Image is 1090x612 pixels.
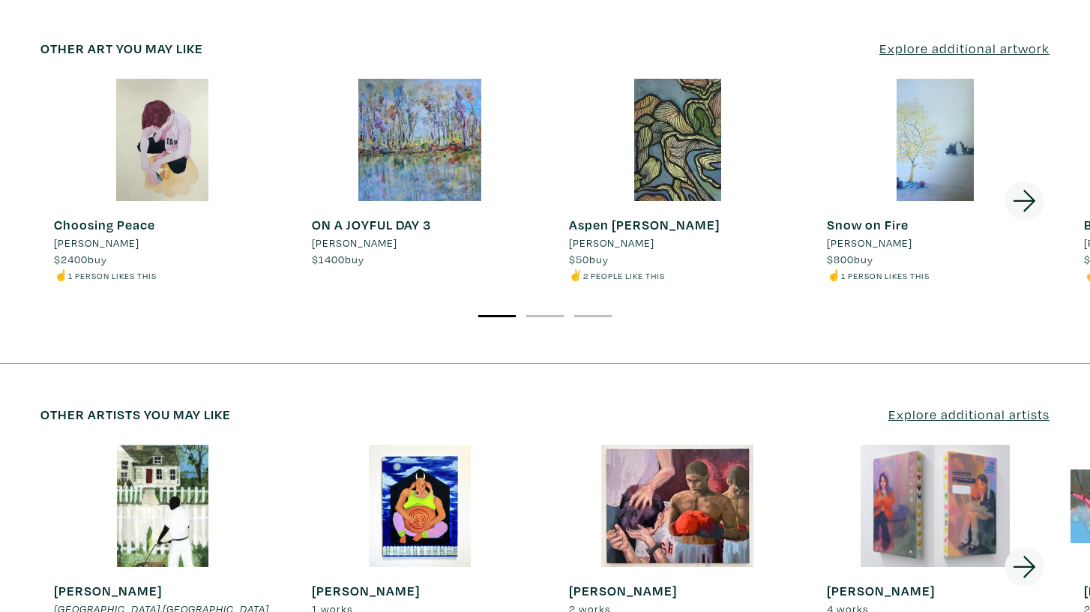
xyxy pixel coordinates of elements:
[555,79,800,283] a: Aspen [PERSON_NAME] [PERSON_NAME] $50buy ✌️2 people like this
[583,270,665,281] small: 2 people like this
[827,582,935,599] strong: [PERSON_NAME]
[827,252,854,266] span: $800
[54,252,107,266] span: buy
[813,79,1058,283] a: Snow on Fire [PERSON_NAME] $800buy ☝️1 person likes this
[569,252,609,266] span: buy
[569,252,589,266] span: $50
[312,252,345,266] span: $1400
[888,406,1050,423] u: Explore additional artists
[54,267,157,283] li: ☝️
[312,582,420,599] strong: [PERSON_NAME]
[54,582,162,599] strong: [PERSON_NAME]
[888,404,1050,424] a: Explore additional artists
[526,315,564,317] button: 2 of 3
[312,216,431,233] strong: ON A JOYFUL DAY 3
[478,315,516,317] button: 1 of 3
[574,315,612,317] button: 3 of 3
[569,235,654,251] span: [PERSON_NAME]
[54,216,155,233] strong: Choosing Peace
[569,216,720,233] strong: Aspen [PERSON_NAME]
[40,79,285,283] a: Choosing Peace [PERSON_NAME] $2400buy ☝️1 person likes this
[40,406,231,423] h6: Other artists you may like
[879,40,1050,57] u: Explore additional artwork
[827,216,909,233] strong: Snow on Fire
[841,270,930,281] small: 1 person likes this
[827,235,912,251] span: [PERSON_NAME]
[569,267,720,283] li: ✌️
[827,252,873,266] span: buy
[569,582,677,599] strong: [PERSON_NAME]
[54,235,139,251] span: [PERSON_NAME]
[68,270,157,281] small: 1 person likes this
[312,252,364,266] span: buy
[827,267,930,283] li: ☝️
[298,79,543,267] a: ON A JOYFUL DAY 3 [PERSON_NAME] $1400buy
[54,252,88,266] span: $2400
[879,38,1050,58] a: Explore additional artwork
[312,235,397,251] span: [PERSON_NAME]
[40,40,203,57] h6: Other art you may like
